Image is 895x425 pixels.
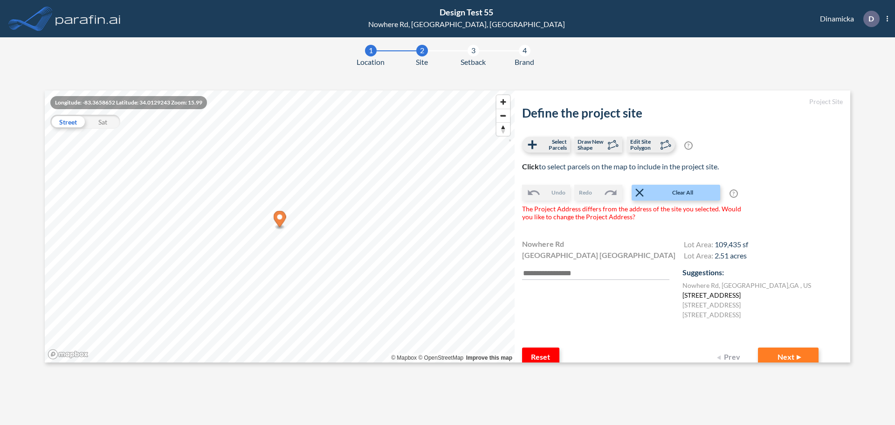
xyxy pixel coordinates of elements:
h4: Lot Area: [684,240,748,251]
p: D [868,14,874,23]
span: Edit Site Polygon [630,139,658,151]
h4: Lot Area: [684,251,748,262]
img: logo [54,9,123,28]
button: Redo [574,185,622,201]
span: [GEOGRAPHIC_DATA] [GEOGRAPHIC_DATA] [522,250,675,261]
div: 1 [365,45,377,56]
span: Site [416,56,428,68]
div: Nowhere Rd, [GEOGRAPHIC_DATA], [GEOGRAPHIC_DATA] [368,19,565,30]
button: Clear All [632,185,720,201]
label: [STREET_ADDRESS] [682,300,741,310]
label: [STREET_ADDRESS] [682,310,741,320]
b: Click [522,162,539,171]
div: 4 [519,45,530,56]
a: Mapbox [391,355,417,361]
div: Dinamicka [806,11,888,27]
span: Select Parcels [539,139,567,151]
span: Setback [461,56,486,68]
a: Improve this map [466,355,512,361]
h5: Project Site [522,98,843,106]
span: Undo [551,188,565,197]
div: Longitude: -83.3658652 Latitude: 34.0129243 Zoom: 15.99 [50,96,207,109]
span: 109,435 sf [715,240,748,249]
button: Zoom out [496,109,510,122]
span: The Project Address differs from the address of the site you selected. Would you like to change t... [522,205,750,221]
button: Next [758,348,819,366]
div: Map marker [274,211,286,230]
span: Redo [579,188,592,197]
div: 2 [416,45,428,56]
span: Location [357,56,385,68]
span: Brand [515,56,534,68]
a: Mapbox homepage [48,349,89,360]
button: Prev [711,348,749,366]
div: Sat [85,115,120,129]
span: Clear All [647,188,719,197]
button: Reset bearing to north [496,122,510,136]
a: OpenStreetMap [418,355,463,361]
span: ? [730,189,738,198]
span: 2.51 acres [715,251,747,260]
canvas: Map [45,91,515,362]
h2: Define the project site [522,106,843,120]
p: Suggestions: [682,267,843,278]
span: Nowhere Rd [522,238,564,250]
label: Nowhere Rd , [GEOGRAPHIC_DATA] , GA , US [682,280,811,290]
div: 3 [468,45,479,56]
span: to select parcels on the map to include in the project site. [522,162,719,171]
span: ? [684,141,693,150]
span: Draw New Shape [578,139,605,151]
button: Reset [522,348,559,366]
button: Undo [522,185,570,201]
span: Design Test 55 [440,7,493,17]
button: Zoom in [496,95,510,109]
div: Street [50,115,85,129]
span: Reset bearing to north [496,123,510,136]
label: [STREET_ADDRESS] [682,290,741,300]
